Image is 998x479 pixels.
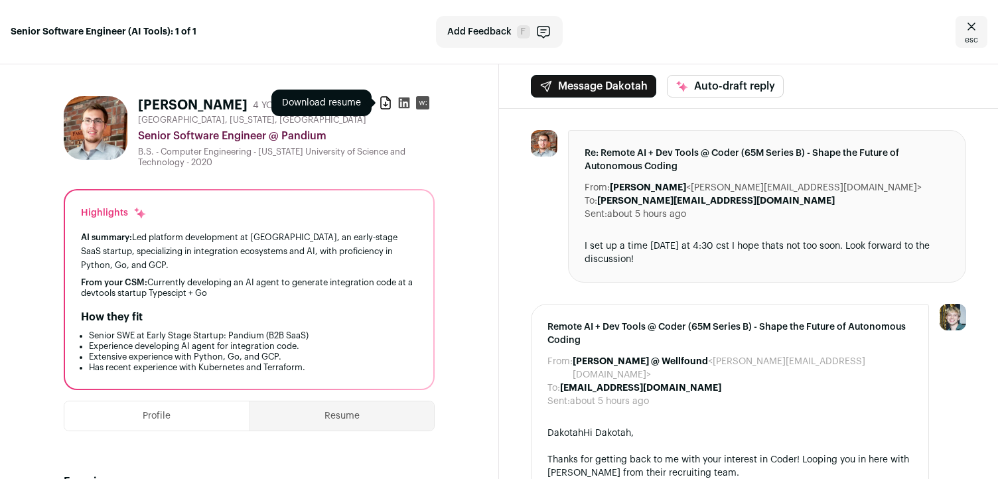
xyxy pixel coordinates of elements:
div: Led platform development at [GEOGRAPHIC_DATA], an early-stage SaaS startup, specializing in integ... [81,230,417,272]
div: 4 YOE [253,99,279,112]
button: Add Feedback F [436,16,563,48]
dd: about 5 hours ago [607,208,686,221]
button: Resume [250,401,435,431]
button: Message Dakotah [531,75,656,98]
dt: From: [547,355,573,381]
b: [PERSON_NAME][EMAIL_ADDRESS][DOMAIN_NAME] [597,196,835,206]
h1: [PERSON_NAME] [138,96,248,115]
li: Experience developing AI agent for integration code. [89,341,417,352]
span: Add Feedback [447,25,512,38]
span: AI summary: [81,233,132,241]
div: Highlights [81,206,147,220]
span: Remote AI + Dev Tools @ Coder (65M Series B) - Shape the Future of Autonomous Coding [547,320,912,347]
dt: Sent: [585,208,607,221]
li: Senior SWE at Early Stage Startup: Pandium (B2B SaaS) [89,330,417,341]
dd: about 5 hours ago [570,395,649,408]
span: Re: Remote AI + Dev Tools @ Coder (65M Series B) - Shape the Future of Autonomous Coding [585,147,950,173]
span: [GEOGRAPHIC_DATA], [US_STATE], [GEOGRAPHIC_DATA] [138,115,366,125]
img: f71e06fd659a38100e36948e4eec1c5c5a8286f5d173efd26a0921f285d4f1dd.jpg [64,96,127,160]
li: Has recent experience with Kubernetes and Terraform. [89,362,417,373]
li: Extensive experience with Python, Go, and GCP. [89,352,417,362]
div: I set up a time [DATE] at 4:30 cst I hope thats not too soon. Look forward to the discussion! [585,239,950,266]
div: Download resume [271,90,372,116]
b: [PERSON_NAME] @ Wellfound [573,357,708,366]
h2: How they fit [81,309,143,325]
strong: Senior Software Engineer (AI Tools): 1 of 1 [11,25,196,38]
div: Currently developing an AI agent to generate integration code at a devtools startup Typescipt + Go [81,277,417,299]
span: From your CSM: [81,278,147,287]
span: esc [965,34,978,45]
dt: To: [585,194,597,208]
div: DakotahHi Dakotah, [547,427,912,440]
img: f71e06fd659a38100e36948e4eec1c5c5a8286f5d173efd26a0921f285d4f1dd.jpg [531,130,557,157]
button: Profile [64,401,249,431]
a: Close [956,16,987,48]
dt: From: [585,181,610,194]
div: Senior Software Engineer @ Pandium [138,128,435,144]
span: F [517,25,530,38]
div: B.S. - Computer Engineering - [US_STATE] University of Science and Technology - 2020 [138,147,435,168]
b: [PERSON_NAME] [610,183,686,192]
dt: To: [547,381,560,395]
dd: <[PERSON_NAME][EMAIL_ADDRESS][DOMAIN_NAME]> [610,181,922,194]
dt: Sent: [547,395,570,408]
dd: <[PERSON_NAME][EMAIL_ADDRESS][DOMAIN_NAME]> [573,355,912,381]
b: [EMAIL_ADDRESS][DOMAIN_NAME] [560,383,721,393]
img: 6494470-medium_jpg [940,304,966,330]
button: Auto-draft reply [667,75,784,98]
